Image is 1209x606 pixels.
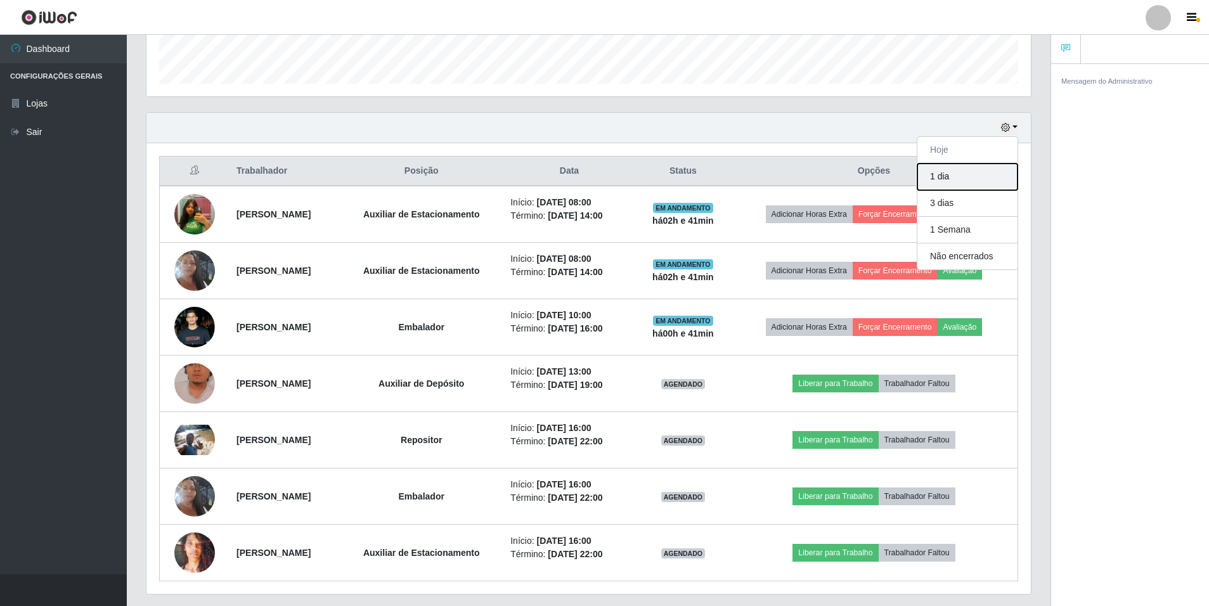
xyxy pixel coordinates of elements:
[399,322,444,332] strong: Embalador
[766,262,853,280] button: Adicionar Horas Extra
[853,205,938,223] button: Forçar Encerramento
[21,10,77,25] img: CoreUI Logo
[636,157,730,186] th: Status
[792,487,878,505] button: Liberar para Trabalho
[510,209,628,222] li: Término:
[378,378,464,389] strong: Auxiliar de Depósito
[510,548,628,561] li: Término:
[236,548,311,558] strong: [PERSON_NAME]
[536,479,591,489] time: [DATE] 16:00
[401,435,442,445] strong: Repositor
[536,310,591,320] time: [DATE] 10:00
[792,431,878,449] button: Liberar para Trabalho
[548,380,602,390] time: [DATE] 19:00
[510,478,628,491] li: Início:
[174,282,215,372] img: 1758217601154.jpeg
[917,217,1018,243] button: 1 Semana
[510,322,628,335] li: Término:
[236,322,311,332] strong: [PERSON_NAME]
[363,209,480,219] strong: Auxiliar de Estacionamento
[917,243,1018,269] button: Não encerrados
[548,436,602,446] time: [DATE] 22:00
[510,534,628,548] li: Início:
[548,493,602,503] time: [DATE] 22:00
[653,316,713,326] span: EM ANDAMENTO
[548,549,602,559] time: [DATE] 22:00
[792,375,878,392] button: Liberar para Trabalho
[510,378,628,392] li: Término:
[236,491,311,501] strong: [PERSON_NAME]
[766,318,853,336] button: Adicionar Horas Extra
[879,544,955,562] button: Trabalhador Faltou
[652,328,714,338] strong: há 00 h e 41 min
[1061,77,1153,85] small: Mensagem do Administrativo
[661,379,706,389] span: AGENDADO
[174,347,215,420] img: 1751108457941.jpeg
[363,548,480,558] strong: Auxiliar de Estacionamento
[174,188,215,241] img: 1749579597632.jpeg
[174,425,215,455] img: 1745741797322.jpeg
[661,548,706,558] span: AGENDADO
[853,318,938,336] button: Forçar Encerramento
[879,431,955,449] button: Trabalhador Faltou
[661,435,706,446] span: AGENDADO
[937,262,982,280] button: Avaliação
[236,378,311,389] strong: [PERSON_NAME]
[510,252,628,266] li: Início:
[536,366,591,377] time: [DATE] 13:00
[340,157,503,186] th: Posição
[174,235,215,307] img: 1750278821338.jpeg
[510,422,628,435] li: Início:
[917,164,1018,190] button: 1 dia
[879,487,955,505] button: Trabalhador Faltou
[236,435,311,445] strong: [PERSON_NAME]
[853,262,938,280] button: Forçar Encerramento
[879,375,955,392] button: Trabalhador Faltou
[399,491,444,501] strong: Embalador
[653,259,713,269] span: EM ANDAMENTO
[652,272,714,282] strong: há 02 h e 41 min
[510,266,628,279] li: Término:
[503,157,636,186] th: Data
[653,203,713,213] span: EM ANDAMENTO
[174,517,215,589] img: 1757179899893.jpeg
[661,492,706,502] span: AGENDADO
[510,309,628,322] li: Início:
[536,536,591,546] time: [DATE] 16:00
[236,209,311,219] strong: [PERSON_NAME]
[229,157,340,186] th: Trabalhador
[548,267,602,277] time: [DATE] 14:00
[548,210,602,221] time: [DATE] 14:00
[236,266,311,276] strong: [PERSON_NAME]
[536,423,591,433] time: [DATE] 16:00
[510,435,628,448] li: Término:
[174,460,215,532] img: 1750278821338.jpeg
[917,137,1018,164] button: Hoje
[510,196,628,209] li: Início:
[548,323,602,333] time: [DATE] 16:00
[792,544,878,562] button: Liberar para Trabalho
[510,365,628,378] li: Início:
[652,216,714,226] strong: há 02 h e 41 min
[510,491,628,505] li: Término:
[937,318,982,336] button: Avaliação
[766,205,853,223] button: Adicionar Horas Extra
[730,157,1018,186] th: Opções
[363,266,480,276] strong: Auxiliar de Estacionamento
[536,254,591,264] time: [DATE] 08:00
[536,197,591,207] time: [DATE] 08:00
[917,190,1018,217] button: 3 dias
